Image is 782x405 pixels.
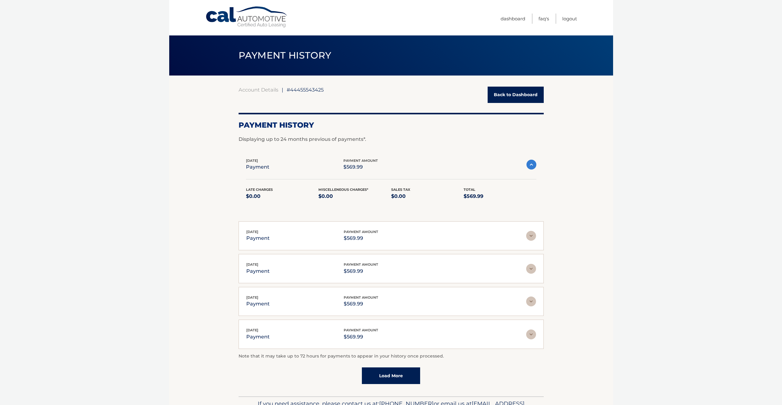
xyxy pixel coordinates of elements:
[246,300,270,308] p: payment
[282,87,283,93] span: |
[344,328,378,332] span: payment amount
[239,136,544,143] p: Displaying up to 24 months previous of payments*.
[526,297,536,306] img: accordion-rest.svg
[464,192,536,201] p: $569.99
[464,187,475,192] span: Total
[318,192,391,201] p: $0.00
[344,295,378,300] span: payment amount
[526,160,536,170] img: accordion-active.svg
[501,14,525,24] a: Dashboard
[246,234,270,243] p: payment
[344,267,378,276] p: $569.99
[526,329,536,339] img: accordion-rest.svg
[239,353,544,360] p: Note that it may take up to 72 hours for payments to appear in your history once processed.
[239,87,278,93] a: Account Details
[344,234,378,243] p: $569.99
[344,262,378,267] span: payment amount
[246,262,258,267] span: [DATE]
[246,267,270,276] p: payment
[362,367,420,384] a: Load More
[239,121,544,130] h2: Payment History
[246,295,258,300] span: [DATE]
[246,158,258,163] span: [DATE]
[246,187,273,192] span: Late Charges
[246,163,269,171] p: payment
[246,328,258,332] span: [DATE]
[526,231,536,241] img: accordion-rest.svg
[205,6,289,28] a: Cal Automotive
[526,264,536,274] img: accordion-rest.svg
[344,230,378,234] span: payment amount
[562,14,577,24] a: Logout
[391,187,410,192] span: Sales Tax
[318,187,368,192] span: Miscelleneous Charges*
[538,14,549,24] a: FAQ's
[391,192,464,201] p: $0.00
[344,333,378,341] p: $569.99
[344,300,378,308] p: $569.99
[246,333,270,341] p: payment
[246,192,319,201] p: $0.00
[343,163,378,171] p: $569.99
[488,87,544,103] a: Back to Dashboard
[239,50,331,61] span: PAYMENT HISTORY
[343,158,378,163] span: payment amount
[246,230,258,234] span: [DATE]
[287,87,324,93] span: #44455543425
